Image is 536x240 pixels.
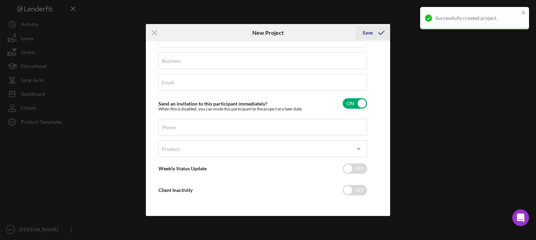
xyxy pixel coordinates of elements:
[521,10,526,16] button: close
[162,58,181,64] label: Business
[162,125,176,130] label: Phone
[252,30,284,36] h6: New Project
[158,101,267,107] label: Send an invitation to this participant immediately?
[162,146,180,152] div: Product
[162,80,174,85] label: Email
[356,26,390,40] button: Save
[363,26,373,40] div: Save
[435,15,519,21] div: Successfully created project.
[158,107,303,111] div: When this is disabled, you can invite this participant to the project at a later date.
[512,209,529,226] div: Open Intercom Messenger
[158,165,207,171] label: Weekly Status Update
[158,187,193,193] label: Client Inactivity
